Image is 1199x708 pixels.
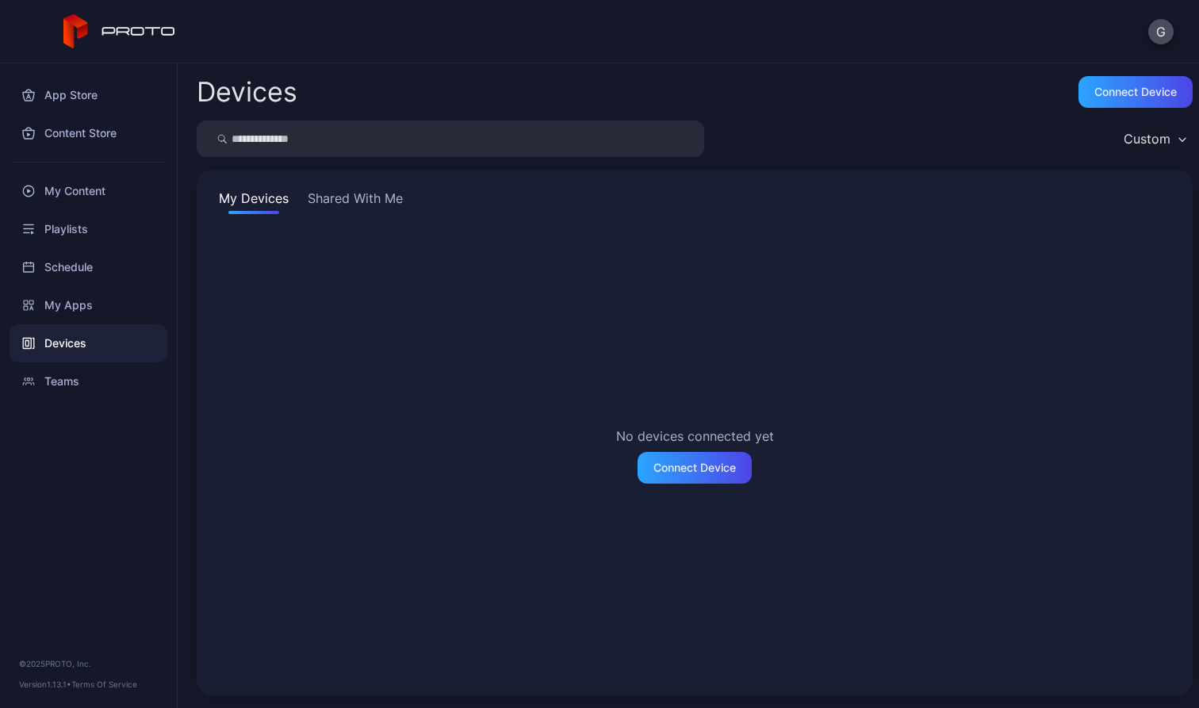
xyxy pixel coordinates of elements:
a: Teams [10,362,167,400]
span: Version 1.13.1 • [19,679,71,689]
div: © 2025 PROTO, Inc. [19,657,158,670]
a: Terms Of Service [71,679,137,689]
a: Playlists [10,210,167,248]
a: Schedule [10,248,167,286]
a: Content Store [10,114,167,152]
a: App Store [10,76,167,114]
button: G [1148,19,1174,44]
a: My Apps [10,286,167,324]
div: Custom [1124,131,1170,147]
h2: Devices [197,78,297,106]
button: My Devices [216,189,292,214]
div: Connect Device [653,461,736,474]
button: Connect device [1078,76,1193,108]
button: Connect Device [638,452,752,484]
h2: No devices connected yet [616,427,774,446]
a: Devices [10,324,167,362]
div: Connect device [1094,86,1177,98]
a: My Content [10,172,167,210]
button: Custom [1116,121,1193,157]
button: Shared With Me [305,189,406,214]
